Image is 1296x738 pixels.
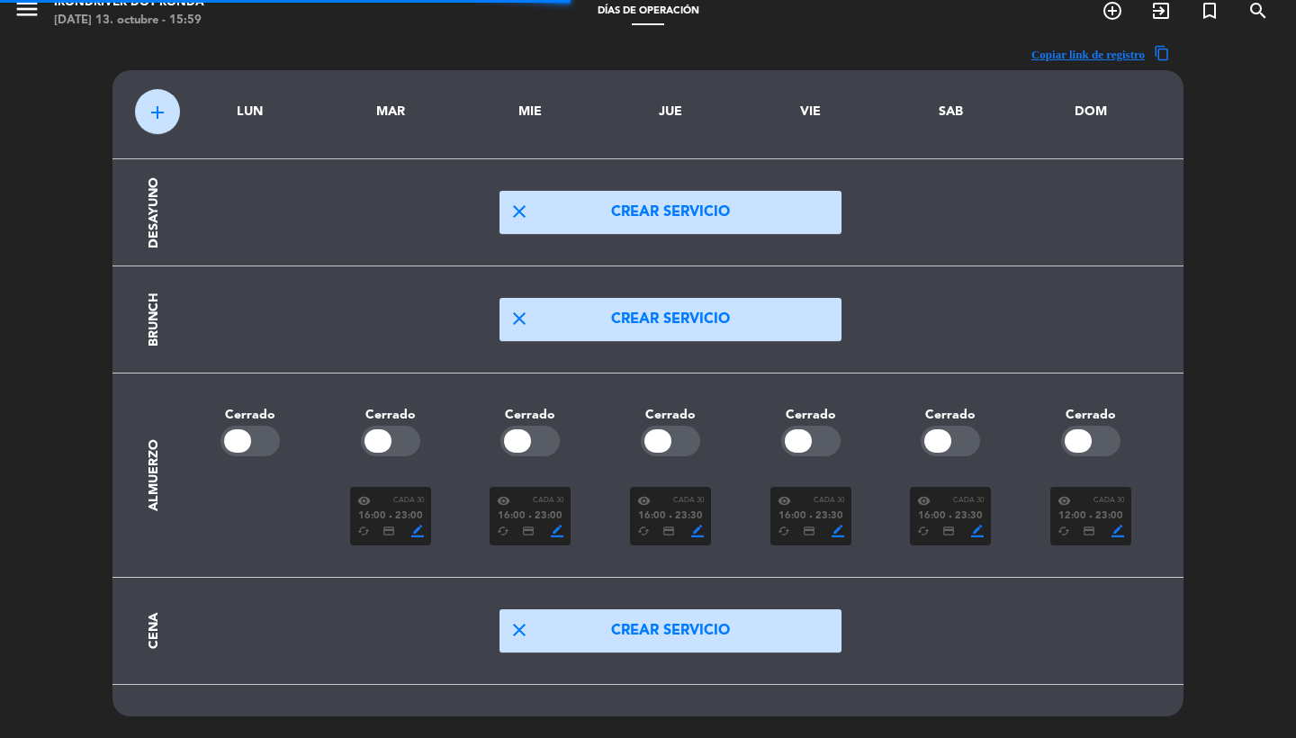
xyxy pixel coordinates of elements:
[1057,525,1070,537] span: cached
[917,494,931,508] span: visibility
[675,508,703,525] span: 23:30
[662,525,675,537] span: credit_card
[499,298,841,341] button: closeCrear servicio
[814,495,844,507] span: Cada 30
[357,525,370,537] span: cached
[54,12,204,30] div: [DATE] 13. octubre - 15:59
[955,508,983,525] span: 23:30
[1089,515,1093,518] span: fiber_manual_record
[589,6,708,16] span: Días de Operación
[144,292,165,346] div: Brunch
[193,102,307,122] div: LUN
[673,495,704,507] span: Cada 30
[949,515,952,518] span: fiber_manual_record
[917,525,930,537] span: cached
[533,495,563,507] span: Cada 30
[535,508,562,525] span: 23:00
[395,508,423,525] span: 23:00
[180,405,320,426] div: Cerrado
[357,494,371,508] span: visibility
[971,525,984,537] span: border_color
[669,515,672,518] span: fiber_manual_record
[895,102,1008,122] div: SAB
[358,508,386,525] span: 16:00
[522,525,535,537] span: credit_card
[144,613,165,649] div: Cena
[144,177,165,248] div: Desayuno
[135,89,180,134] button: add
[1093,495,1124,507] span: Cada 30
[815,508,843,525] span: 23:30
[638,508,666,525] span: 16:00
[778,494,791,508] span: visibility
[499,609,841,652] button: closeCrear servicio
[382,525,395,537] span: credit_card
[953,495,984,507] span: Cada 30
[460,405,600,426] div: Cerrado
[741,405,881,426] div: Cerrado
[809,515,813,518] span: fiber_manual_record
[497,494,510,508] span: visibility
[1057,494,1071,508] span: visibility
[508,201,530,222] span: close
[144,439,165,511] div: Almuerzo
[499,191,841,234] button: closeCrear servicio
[881,405,1021,426] div: Cerrado
[754,102,868,122] div: VIE
[691,525,704,537] span: border_color
[528,515,532,518] span: fiber_manual_record
[498,508,526,525] span: 16:00
[778,508,806,525] span: 16:00
[614,102,727,122] div: JUE
[551,525,563,537] span: border_color
[497,525,509,537] span: cached
[411,525,424,537] span: border_color
[1034,102,1147,122] div: DOM
[600,405,741,426] div: Cerrado
[1154,45,1170,64] span: content_copy
[389,515,392,518] span: fiber_manual_record
[803,525,815,537] span: credit_card
[147,102,168,123] span: add
[637,525,650,537] span: cached
[508,619,530,641] span: close
[334,102,447,122] div: MAR
[1111,525,1124,537] span: border_color
[1021,405,1161,426] div: Cerrado
[1095,508,1123,525] span: 23:00
[1031,45,1145,64] span: Copiar link de registro
[473,102,587,122] div: MIE
[778,525,790,537] span: cached
[1083,525,1095,537] span: credit_card
[320,405,461,426] div: Cerrado
[832,525,844,537] span: border_color
[508,308,530,329] span: close
[393,495,424,507] span: Cada 30
[1058,508,1086,525] span: 12:00
[637,494,651,508] span: visibility
[942,525,955,537] span: credit_card
[918,508,946,525] span: 16:00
